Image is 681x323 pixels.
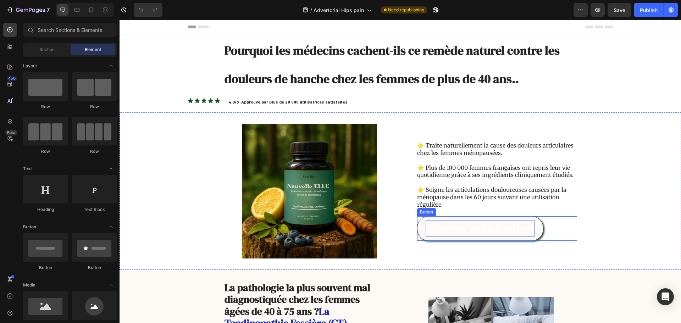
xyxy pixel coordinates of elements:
[46,6,50,14] p: 7
[310,6,312,14] span: /
[614,7,625,13] span: Save
[105,163,117,174] span: Toggle open
[104,261,264,310] h2: La pathologie la plus souvent mal diagnostiquée chez les femmes âgées de 40 à 75 ans ?
[72,148,117,155] div: Row
[5,130,17,135] div: Beta
[23,206,68,213] div: Heading
[23,166,32,172] span: Text
[39,46,55,53] span: Section
[120,20,681,323] iframe: Design area
[608,3,631,17] button: Save
[3,3,53,17] button: 7
[105,60,117,72] span: Toggle open
[23,104,68,110] div: Row
[657,288,674,305] div: Open Intercom Messenger
[23,23,117,37] input: Search Sections & Elements
[634,3,664,17] button: Publish
[23,63,37,69] span: Layout
[299,189,315,195] div: Button
[72,264,117,271] div: Button
[105,285,230,310] span: La Tendinopathie Fessière (GT).
[72,104,117,110] div: Row
[23,282,35,288] span: Media
[105,279,117,291] span: Toggle open
[298,196,424,221] a: Essayez maintenant
[7,76,17,81] div: 450
[23,148,68,155] div: Row
[306,201,415,217] p: Essayez maintenant
[105,221,117,233] span: Toggle open
[23,224,36,230] span: Button
[134,3,162,17] div: Undo/Redo
[385,144,388,151] strong: ç
[314,6,364,14] span: Advertorial Hips pain
[298,122,457,137] p: ⭐️ Traite naturellement la cause des douleurs articulaires chez les femmes ménopausées.
[298,166,457,188] p: ⭐️ Soigne les articulations douloureuses causées par la ménopause dans les 60 jours suivant une u...
[640,6,658,14] div: Publish
[72,206,117,213] div: Text Block
[388,7,424,13] span: Need republishing
[85,46,101,53] span: Element
[23,264,68,271] div: Button
[298,144,457,159] p: ⭐️ Plus de 100 000 femmes fran aises ont repris leur vie quotidienne grâce à ses ingrédients clin...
